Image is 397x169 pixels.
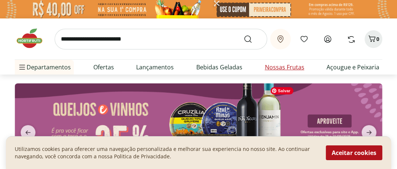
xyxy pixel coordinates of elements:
a: Ofertas [93,63,114,72]
button: previous [15,125,41,140]
button: next [356,125,382,140]
a: Lançamentos [136,63,174,72]
a: Açougue e Peixaria [327,63,379,72]
span: Departamentos [18,58,71,76]
span: 0 [376,35,379,42]
span: Salvar [270,87,293,94]
button: Submit Search [244,35,261,44]
button: Menu [18,58,27,76]
a: Nossas Frutas [265,63,304,72]
button: Carrinho [365,30,382,48]
p: Utilizamos cookies para oferecer uma navegação personalizada e melhorar sua experiencia no nosso ... [15,145,317,160]
img: Hortifruti [15,27,52,49]
a: Bebidas Geladas [196,63,242,72]
button: Aceitar cookies [326,145,382,160]
input: search [55,29,267,49]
